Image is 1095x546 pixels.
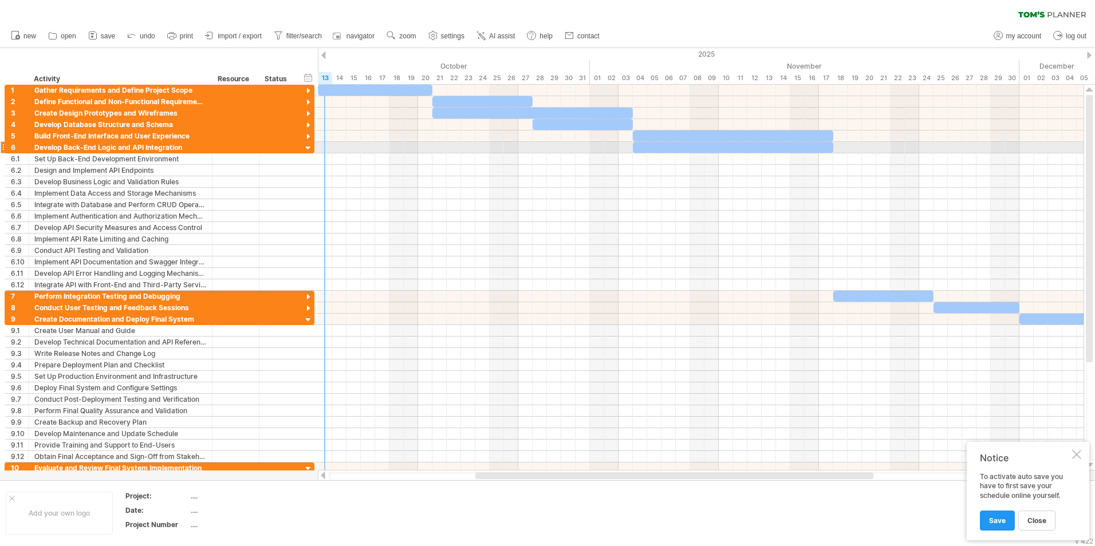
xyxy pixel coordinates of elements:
div: 9.5 [11,371,28,382]
div: Wednesday, 29 October 2025 [547,72,561,84]
span: import / export [218,32,262,40]
a: save [85,29,119,43]
span: help [539,32,553,40]
div: Saturday, 8 November 2025 [690,72,704,84]
div: 9.9 [11,417,28,428]
div: Friday, 17 October 2025 [375,72,389,84]
span: contact [577,32,600,40]
div: 9.2 [11,337,28,347]
span: my account [1006,32,1041,40]
div: Thursday, 13 November 2025 [762,72,776,84]
div: Implement Authentication and Authorization Mechanisms [34,211,206,221]
div: Conduct User Testing and Feedback Sessions [34,302,206,313]
a: settings [426,29,468,43]
div: Saturday, 22 November 2025 [891,72,905,84]
a: log out [1050,29,1090,43]
div: Friday, 7 November 2025 [676,72,690,84]
div: Monday, 10 November 2025 [719,72,733,84]
div: 2 [11,96,28,107]
div: Monday, 17 November 2025 [819,72,833,84]
div: Tuesday, 4 November 2025 [633,72,647,84]
div: 9.1 [11,325,28,336]
div: Friday, 14 November 2025 [776,72,790,84]
div: Provide Training and Support to End-Users [34,440,206,450]
div: 5 [11,130,28,141]
div: Saturday, 29 November 2025 [991,72,1005,84]
div: 9.11 [11,440,28,450]
a: print [164,29,196,43]
div: Monday, 27 October 2025 [518,72,533,84]
div: Develop Back-End Logic and API Integration [34,142,206,153]
div: 6.9 [11,245,28,256]
a: close [1018,511,1055,531]
a: AI assist [474,29,518,43]
div: To activate auto save you have to first save your schedule online yourself. [980,472,1070,530]
div: 8 [11,302,28,313]
div: Implement Data Access and Storage Mechanisms [34,188,206,199]
div: 3 [11,108,28,118]
a: open [45,29,80,43]
div: Wednesday, 15 October 2025 [346,72,361,84]
div: 9.4 [11,359,28,370]
div: Monday, 3 November 2025 [619,72,633,84]
div: Resource [218,73,253,85]
div: Sunday, 16 November 2025 [805,72,819,84]
div: Tuesday, 2 December 2025 [1034,72,1048,84]
div: Develop Business Logic and Validation Rules [34,176,206,187]
div: Activity [34,73,206,85]
a: zoom [384,29,419,43]
div: Thursday, 16 October 2025 [361,72,375,84]
div: Sunday, 23 November 2025 [905,72,919,84]
div: 6.1 [11,153,28,164]
div: 10 [11,462,28,473]
div: Friday, 21 November 2025 [876,72,891,84]
div: Implement API Rate Limiting and Caching [34,234,206,244]
div: Friday, 28 November 2025 [976,72,991,84]
div: Tuesday, 25 November 2025 [933,72,948,84]
div: 1 [11,85,28,96]
span: save [101,32,115,40]
div: .... [191,505,287,515]
a: import / export [202,29,265,43]
div: Develop Database Structure and Schema [34,119,206,130]
div: Evaluate and Review Final System Implementation [34,462,206,473]
a: undo [124,29,159,43]
div: 6 [11,142,28,153]
span: open [61,32,76,40]
span: AI assist [489,32,515,40]
div: v 422 [1075,537,1093,545]
div: 6.10 [11,256,28,267]
div: Create Backup and Recovery Plan [34,417,206,428]
div: Saturday, 25 October 2025 [490,72,504,84]
div: 9.8 [11,405,28,416]
div: Prepare Deployment Plan and Checklist [34,359,206,370]
div: 9.12 [11,451,28,462]
span: settings [441,32,464,40]
div: Wednesday, 3 December 2025 [1048,72,1062,84]
div: October 2025 [146,60,590,72]
div: Thursday, 6 November 2025 [661,72,676,84]
div: Wednesday, 26 November 2025 [948,72,962,84]
div: 9.7 [11,394,28,405]
div: Integrate with Database and Perform CRUD Operations [34,199,206,210]
div: 6.7 [11,222,28,233]
div: Status [265,73,290,85]
div: Tuesday, 21 October 2025 [432,72,447,84]
div: Thursday, 30 October 2025 [561,72,576,84]
div: Obtain Final Acceptance and Sign-Off from Stakeholders [34,451,206,462]
div: Saturday, 1 November 2025 [590,72,604,84]
div: Thursday, 27 November 2025 [962,72,976,84]
div: .... [191,491,287,501]
span: zoom [399,32,416,40]
div: Gather Requirements and Define Project Scope [34,85,206,96]
div: Integrate API with Front-End and Third-Party Services [34,279,206,290]
div: Create User Manual and Guide [34,325,206,336]
div: Wednesday, 12 November 2025 [747,72,762,84]
div: Monday, 1 December 2025 [1019,72,1034,84]
div: Thursday, 20 November 2025 [862,72,876,84]
div: Friday, 31 October 2025 [576,72,590,84]
span: new [23,32,36,40]
div: Conduct Post-Deployment Testing and Verification [34,394,206,405]
div: Write Release Notes and Change Log [34,348,206,359]
div: Monday, 13 October 2025 [318,72,332,84]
